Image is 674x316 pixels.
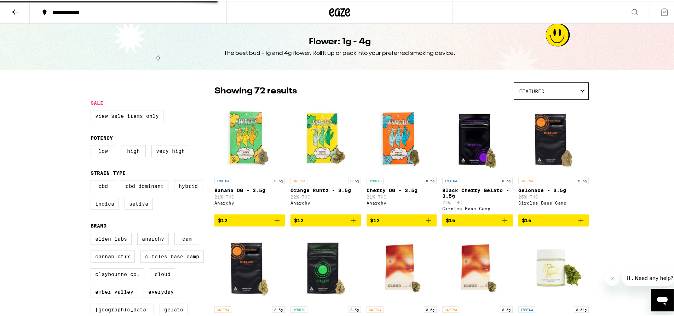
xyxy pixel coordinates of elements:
[151,144,189,156] label: Very High
[424,177,437,183] p: 3.5g
[442,177,459,183] p: INDICA
[290,102,361,213] a: Open page for Orange Runtz - 3.5g from Anarchy
[518,213,589,225] button: Add to bag
[224,48,455,56] div: The best bud - 1g and 4g flower. Roll it up or pack into your preferred smoking device.
[500,305,513,312] p: 3.5g
[214,305,231,312] p: SATIVA
[367,200,437,204] div: Anarchy
[214,102,285,173] img: Anarchy - Banana OG - 3.5g
[442,205,513,210] div: Circles Base Camp
[442,199,513,204] p: 22% THC
[91,144,115,156] label: Low
[91,99,103,105] legend: Sale
[500,177,513,183] p: 3.5g
[651,288,674,310] iframe: Button to launch messaging window
[121,179,168,191] label: CBD Dominant
[367,213,437,225] button: Add to bag
[442,102,513,173] img: Circles Base Camp - Black Cherry Gelato - 3.5g
[290,186,361,192] p: Orange Runtz - 3.5g
[290,194,361,198] p: 22% THC
[290,102,361,173] img: Anarchy - Orange Runtz - 3.5g
[522,217,531,222] span: $16
[367,194,437,198] p: 21% THC
[290,200,361,204] div: Anarchy
[518,305,535,312] p: INDICA
[91,267,144,279] label: Claybourne Co.
[214,102,285,213] a: Open page for Banana OG - 3.5g from Anarchy
[290,231,361,302] img: Circles Base Camp - Headband - 3.5g
[518,231,589,302] img: Stone Road - Papaya Kush - 3.54g
[137,232,169,244] label: Anarchy
[519,87,545,93] span: Featured
[518,102,589,173] img: Circles Base Camp - Gelonade - 3.5g
[576,177,589,183] p: 3.5g
[91,249,135,262] label: Cannabiotix
[348,177,361,183] p: 3.5g
[121,144,146,156] label: High
[290,305,307,312] p: HYBRID
[518,200,589,204] div: Circles Base Camp
[367,102,437,213] a: Open page for Cherry OG - 3.5g from Anarchy
[218,217,227,222] span: $12
[91,232,132,244] label: Alien Labs
[91,222,106,228] legend: Brand
[214,200,285,204] div: Anarchy
[214,186,285,192] p: Banana OG - 3.5g
[144,285,178,297] label: Everyday
[367,177,384,183] p: HYBRID
[367,102,437,173] img: Anarchy - Cherry OG - 3.5g
[518,194,589,198] p: 25% THC
[214,84,297,96] p: Showing 72 results
[91,134,113,140] legend: Potency
[125,197,153,209] label: Sativa
[518,102,589,213] a: Open page for Gelonade - 3.5g from Circles Base Camp
[140,249,204,262] label: Circles Base Camp
[622,269,674,285] iframe: Message from company
[442,102,513,213] a: Open page for Black Cherry Gelato - 3.5g from Circles Base Camp
[160,303,188,315] label: Gelato
[294,217,304,222] span: $12
[290,177,307,183] p: SATIVA
[348,305,361,312] p: 3.5g
[367,186,437,192] p: Cherry OG - 3.5g
[367,305,384,312] p: SATIVA
[370,217,380,222] span: $12
[442,305,459,312] p: SATIVA
[91,303,154,315] label: [GEOGRAPHIC_DATA]
[367,231,437,302] img: Cloud - Amnesia Lemon - 3.5g
[214,231,285,302] img: Circles Base Camp - Sunblessed Blue - 3.5g
[214,177,231,183] p: INDICA
[446,217,455,222] span: $16
[290,213,361,225] button: Add to bag
[91,179,115,191] label: CBD
[91,197,119,209] label: Indica
[424,305,437,312] p: 3.5g
[442,213,513,225] button: Add to bag
[91,109,163,121] label: View Sale Items Only
[442,186,513,198] p: Black Cherry Gelato - 3.5g
[150,267,175,279] label: Cloud
[272,177,285,183] p: 3.5g
[174,232,199,244] label: CAM
[214,213,285,225] button: Add to bag
[91,169,126,175] legend: Strain Type
[574,305,589,312] p: 3.54g
[174,179,202,191] label: Hybrid
[518,177,535,183] p: SATIVA
[272,305,285,312] p: 3.5g
[518,186,589,192] p: Gelonade - 3.5g
[309,35,371,47] h1: Flower: 1g - 4g
[91,285,138,297] label: Ember Valley
[442,231,513,302] img: Cloud - Gelato 41 - 3.5g
[214,194,285,198] p: 21% THC
[605,271,620,285] iframe: Close message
